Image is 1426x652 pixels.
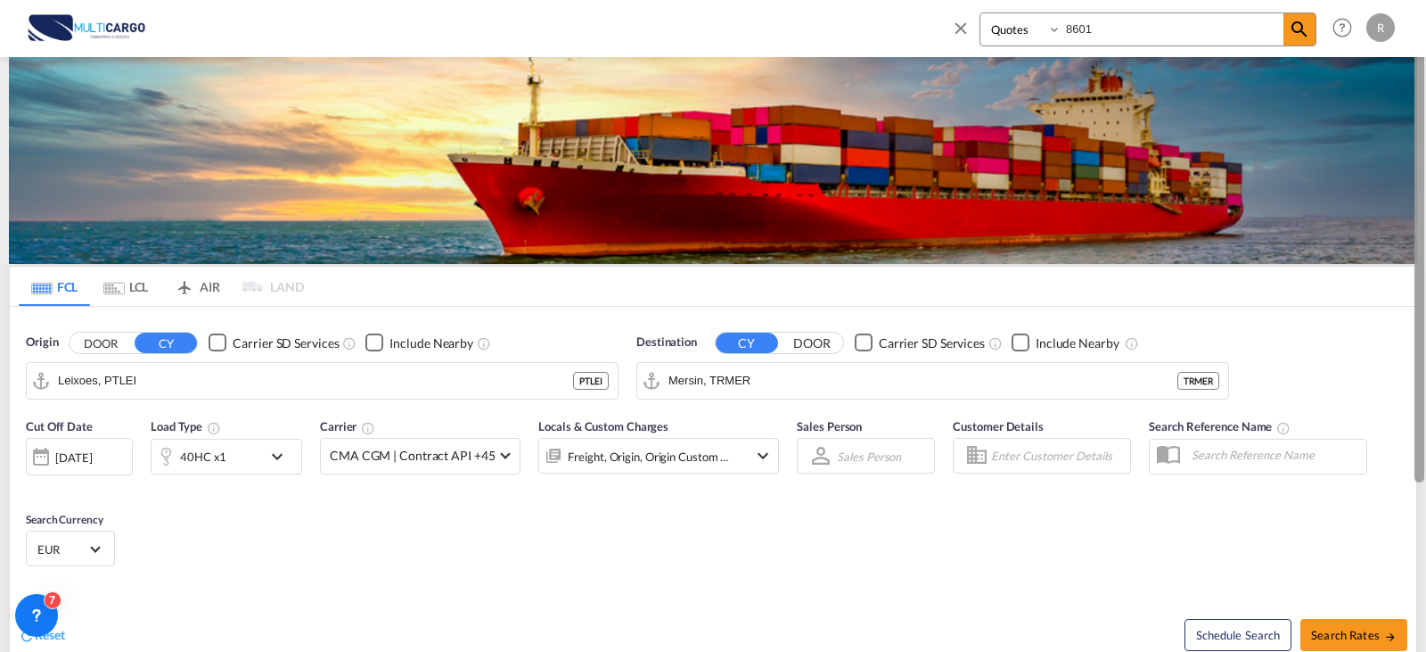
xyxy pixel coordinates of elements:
[27,363,618,399] md-input-container: Leixoes, PTLEI
[797,419,862,433] span: Sales Person
[1036,334,1119,352] div: Include Nearby
[636,334,697,351] span: Destination
[37,541,87,557] span: EUR
[951,12,979,55] span: icon-close
[342,336,356,351] md-icon: Unchecked: Search for CY (Container Yard) services for all selected carriers.Checked : Search for...
[1012,334,1119,352] md-checkbox: Checkbox No Ink
[233,334,339,352] div: Carrier SD Services
[538,419,668,433] span: Locals & Custom Charges
[330,447,495,465] span: CMA CGM | Contract API +45
[35,627,65,642] span: Reset
[568,444,730,469] div: Freight Origin Origin Custom Factory Stuffing
[90,267,161,306] md-tab-item: LCL
[26,438,133,475] div: [DATE]
[161,267,233,306] md-tab-item: AIR
[477,336,491,351] md-icon: Unchecked: Ignores neighbouring ports when fetching rates.Checked : Includes neighbouring ports w...
[716,333,778,353] button: CY
[637,363,1228,399] md-input-container: Mersin, TRMER
[151,419,221,433] span: Load Type
[1177,372,1219,390] div: TRMER
[668,367,1177,394] input: Search by Port
[1384,631,1397,643] md-icon: icon-arrow-right
[855,334,985,352] md-checkbox: Checkbox No Ink
[58,367,573,394] input: Search by Port
[1283,13,1315,45] span: icon-magnify
[573,372,609,390] div: PTLEI
[266,446,297,467] md-icon: icon-chevron-down
[1061,13,1283,45] input: Enter Quotation Number
[19,626,65,646] div: icon-refreshReset
[26,419,93,433] span: Cut Off Date
[1125,336,1139,351] md-icon: Unchecked: Ignores neighbouring ports when fetching rates.Checked : Includes neighbouring ports w...
[1149,419,1291,433] span: Search Reference Name
[953,419,1043,433] span: Customer Details
[951,18,971,37] md-icon: icon-close
[9,57,1417,264] img: LCL+%26+FCL+BACKGROUND.png
[27,8,147,48] img: 82db67801a5411eeacfdbd8acfa81e61.png
[988,336,1003,351] md-icon: Unchecked: Search for CY (Container Yard) services for all selected carriers.Checked : Search for...
[1366,13,1395,42] div: R
[180,444,226,469] div: 40HC x1
[1311,628,1397,642] span: Search Rates
[209,334,339,352] md-checkbox: Checkbox No Ink
[19,267,304,306] md-pagination-wrapper: Use the left and right arrow keys to navigate between tabs
[19,628,35,644] md-icon: icon-refresh
[389,334,473,352] div: Include Nearby
[320,419,375,433] span: Carrier
[26,513,103,526] span: Search Currency
[1300,619,1407,651] button: Search Ratesicon-arrow-right
[36,536,105,562] md-select: Select Currency: € EUREuro
[151,439,302,475] div: 40HC x1icon-chevron-down
[19,267,90,306] md-tab-item: FCL
[174,276,195,290] md-icon: icon-airplane
[135,333,197,353] button: CY
[207,421,221,435] md-icon: icon-information-outline
[1327,12,1357,43] span: Help
[879,334,985,352] div: Carrier SD Services
[991,442,1125,469] input: Enter Customer Details
[26,334,58,351] span: Origin
[1276,421,1291,435] md-icon: Your search will be saved by the below given name
[55,450,92,466] div: [DATE]
[1289,19,1310,40] md-icon: icon-magnify
[835,443,903,469] md-select: Sales Person
[752,445,774,466] md-icon: icon-chevron-down
[538,438,779,474] div: Freight Origin Origin Custom Factory Stuffingicon-chevron-down
[26,474,39,498] md-datepicker: Select
[781,333,843,353] button: DOOR
[365,334,473,352] md-checkbox: Checkbox No Ink
[1327,12,1366,45] div: Help
[70,333,132,353] button: DOOR
[361,421,375,435] md-icon: The selected Trucker/Carrierwill be displayed in the rate results If the rates are from another f...
[1183,442,1366,468] input: Search Reference Name
[1184,619,1291,651] button: Note: By default Schedule search will only considerorigin ports, destination ports and cut off da...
